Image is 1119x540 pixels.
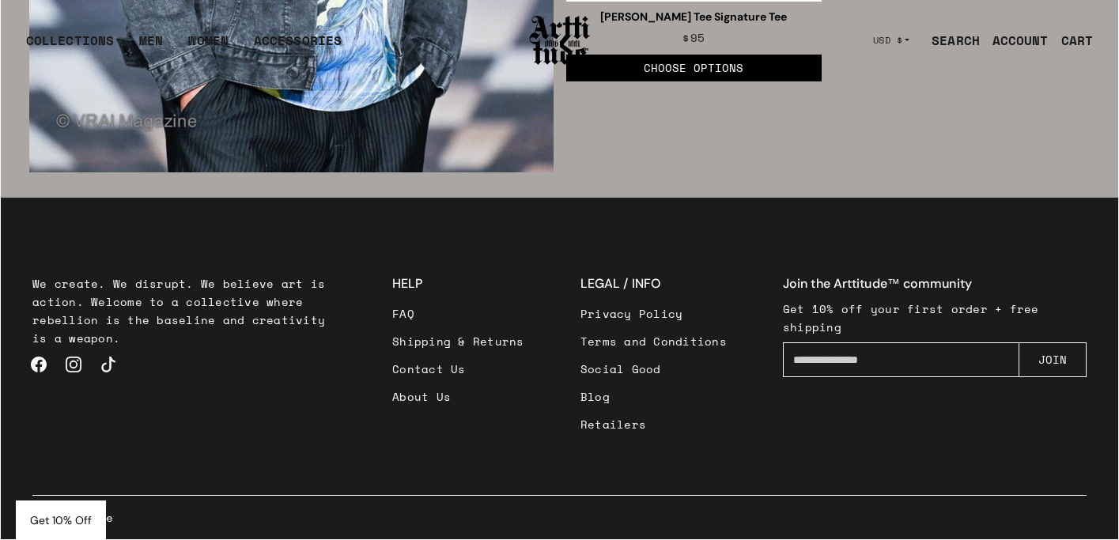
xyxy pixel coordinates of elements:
a: Shipping & Returns [392,327,524,355]
span: USD $ [873,34,903,47]
a: Facebook [21,347,56,382]
h4: Join the Arttitude™ community [783,274,1087,293]
a: FAQ [392,300,524,327]
div: Get 10% Off [16,500,106,540]
a: Blog [580,383,727,410]
a: SEARCH [919,25,980,56]
p: Get 10% off your first order + free shipping [783,300,1087,336]
div: ACCESSORIES [254,31,342,62]
img: Arttitude [528,13,592,67]
input: Enter your email [783,342,1019,377]
button: JOIN [1019,342,1087,377]
a: ACCOUNT [980,25,1049,56]
a: Terms and Conditions [580,327,727,355]
a: Retailers [580,410,727,438]
button: USD $ [864,23,920,58]
a: Social Good [580,355,727,383]
p: We create. We disrupt. We believe art is action. Welcome to a collective where rebellion is the b... [32,274,336,347]
div: CART [1061,31,1093,50]
a: Open cart [1049,25,1093,56]
a: TikTok [91,347,126,382]
a: WOMEN [188,31,229,62]
a: Contact Us [392,355,524,383]
span: Get 10% Off [30,513,92,527]
ul: Main navigation [13,31,354,62]
h3: HELP [392,274,524,293]
div: COLLECTIONS [26,31,114,62]
h3: LEGAL / INFO [580,274,727,293]
a: About Us [392,383,524,410]
a: Instagram [56,347,91,382]
a: MEN [139,31,163,62]
a: Privacy Policy [580,300,727,327]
